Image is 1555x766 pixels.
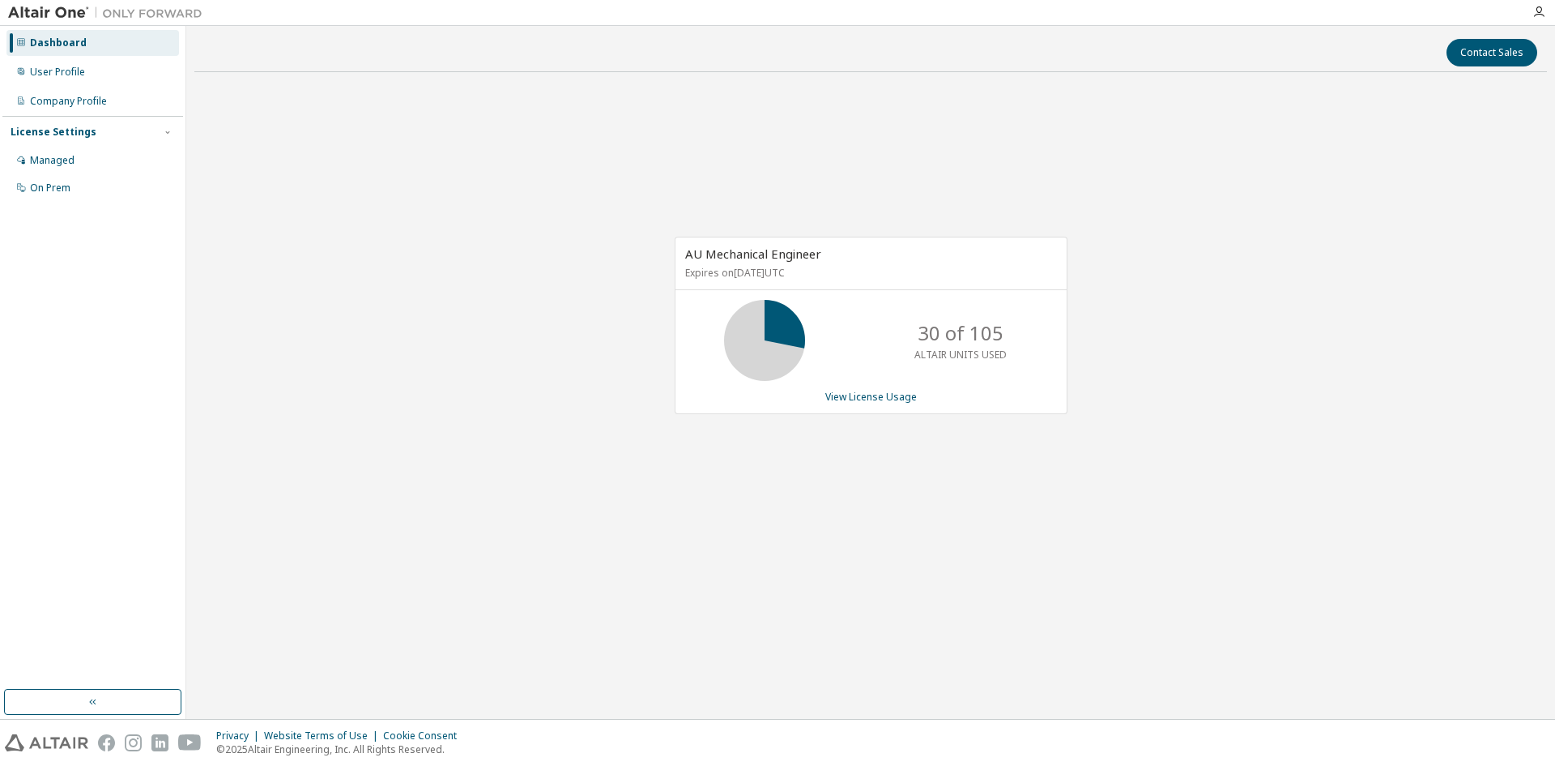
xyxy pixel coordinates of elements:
[8,5,211,21] img: Altair One
[30,154,75,167] div: Managed
[685,266,1053,280] p: Expires on [DATE] UTC
[1446,39,1537,66] button: Contact Sales
[30,36,87,49] div: Dashboard
[30,66,85,79] div: User Profile
[216,730,264,742] div: Privacy
[264,730,383,742] div: Website Terms of Use
[30,182,70,195] div: On Prem
[825,390,917,404] a: View License Usage
[5,734,88,751] img: altair_logo.svg
[383,730,466,742] div: Cookie Consent
[685,246,821,262] span: AU Mechanical Engineer
[98,734,115,751] img: facebook.svg
[918,319,1003,347] p: 30 of 105
[125,734,142,751] img: instagram.svg
[11,126,96,139] div: License Settings
[151,734,168,751] img: linkedin.svg
[178,734,202,751] img: youtube.svg
[216,742,466,756] p: © 2025 Altair Engineering, Inc. All Rights Reserved.
[30,95,107,108] div: Company Profile
[914,348,1007,362] p: ALTAIR UNITS USED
